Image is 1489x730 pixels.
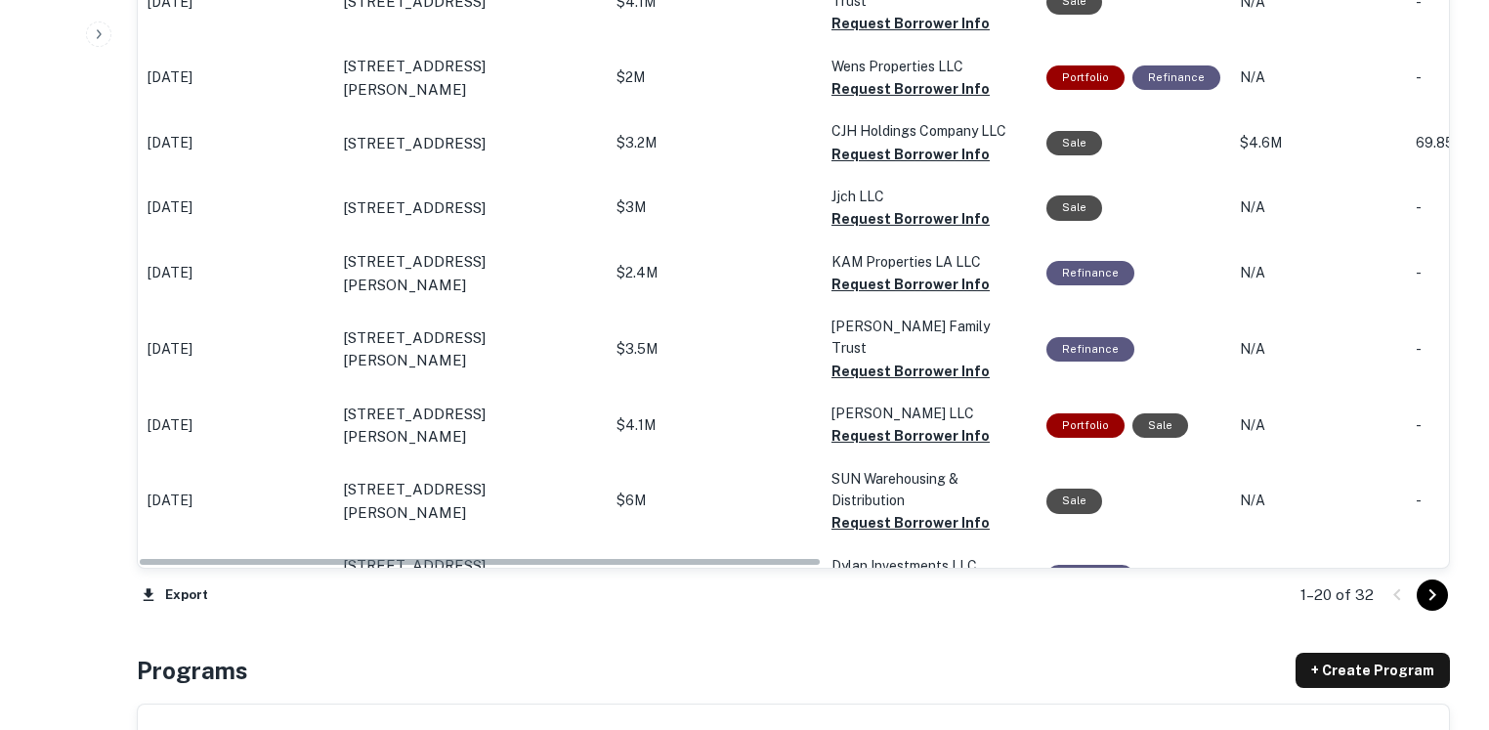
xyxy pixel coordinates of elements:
p: Dylan Investments LLC [831,555,1027,577]
p: [DATE] [148,567,323,587]
p: [PERSON_NAME] LLC [831,403,1027,424]
p: N/A [1240,263,1396,283]
a: [STREET_ADDRESS][PERSON_NAME][PERSON_NAME] [343,554,597,600]
a: [STREET_ADDRESS][PERSON_NAME] [343,403,597,449]
p: N/A [1240,197,1396,218]
p: [STREET_ADDRESS] [343,132,486,155]
a: [STREET_ADDRESS][PERSON_NAME] [343,326,597,372]
a: [STREET_ADDRESS][PERSON_NAME] [343,250,597,296]
div: This loan purpose was for refinancing [1046,261,1134,285]
a: [STREET_ADDRESS] [343,196,597,220]
button: Request Borrower Info [831,77,990,101]
h4: Programs [137,653,248,688]
div: Sale [1046,131,1102,155]
p: N/A [1240,491,1396,511]
a: [STREET_ADDRESS][PERSON_NAME] [343,55,597,101]
p: Wens Properties LLC [831,56,1027,77]
button: Request Borrower Info [831,143,990,166]
p: N/A [1240,415,1396,436]
button: Request Borrower Info [831,511,990,535]
button: Request Borrower Info [831,207,990,231]
p: [PERSON_NAME] Family Trust [831,316,1027,359]
p: [DATE] [148,491,323,511]
p: $2M [617,67,812,88]
p: N/A [1240,67,1396,88]
p: $2.4M [617,263,812,283]
a: [STREET_ADDRESS] [343,132,597,155]
a: [STREET_ADDRESS][PERSON_NAME] [343,478,597,524]
div: Sale [1132,413,1188,438]
p: [DATE] [148,415,323,436]
p: $3M [617,197,812,218]
p: $3.5M [617,339,812,360]
div: This is a portfolio loan with 2 properties [1046,65,1125,90]
p: 1–20 of 32 [1300,583,1374,607]
p: $4.6M [1240,133,1396,153]
iframe: Chat Widget [1391,574,1489,667]
div: Sale [1046,195,1102,220]
p: KAM Properties LA LLC [831,251,1027,273]
p: [STREET_ADDRESS] [343,196,486,220]
p: [DATE] [148,339,323,360]
p: SUN Warehousing & Distribution [831,468,1027,511]
div: This is a portfolio loan with 3 properties [1046,413,1125,438]
button: Request Borrower Info [831,424,990,448]
p: [DATE] [148,133,323,153]
p: [DATE] [148,263,323,283]
button: Request Borrower Info [831,273,990,296]
a: + Create Program [1296,653,1450,688]
p: $6M [617,491,812,511]
button: Request Borrower Info [831,12,990,35]
button: Request Borrower Info [831,360,990,383]
div: Sale [1046,489,1102,513]
p: Jjch LLC [831,186,1027,207]
p: CJH Holdings Company LLC [831,120,1027,142]
p: [DATE] [148,197,323,218]
p: N/A [1240,339,1396,360]
p: N/A [1240,567,1396,587]
p: $2.2M [617,567,812,587]
button: Export [137,580,213,610]
p: [DATE] [148,67,323,88]
p: $4.1M [617,415,812,436]
div: This loan purpose was for refinancing [1132,65,1220,90]
p: $3.2M [617,133,812,153]
div: This loan purpose was for refinancing [1046,565,1134,589]
div: This loan purpose was for refinancing [1046,337,1134,362]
